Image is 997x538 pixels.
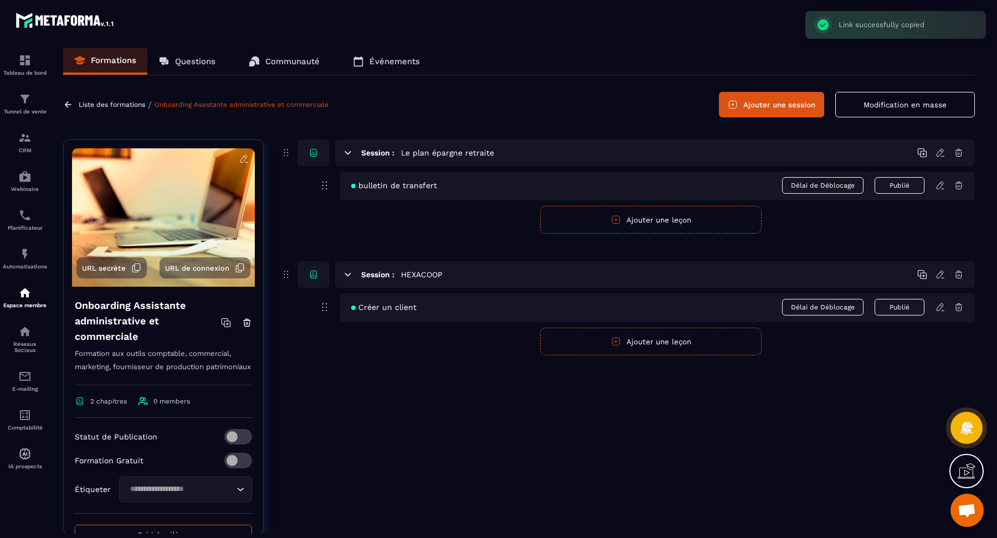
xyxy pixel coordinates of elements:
[540,206,762,234] button: Ajouter une leçon
[3,425,47,431] p: Comptabilité
[63,48,147,75] a: Formations
[18,170,32,183] img: automations
[148,100,152,110] span: /
[75,347,252,385] p: Formation aux outils comptable, commercial, marketing, fournisseur de production patrimoniaux
[75,298,221,344] h4: Onboarding Assistante administrative et commerciale
[3,186,47,192] p: Webinaire
[18,447,32,461] img: automations
[3,463,47,469] p: IA prospects
[3,400,47,439] a: accountantaccountantComptabilité
[160,257,250,278] button: URL de connexion
[3,341,47,353] p: Réseaux Sociaux
[18,408,32,422] img: accountant
[3,123,47,162] a: formationformationCRM
[3,239,47,278] a: automationsautomationsAutomatisations
[835,92,975,117] button: Modification en masse
[3,225,47,231] p: Planificateur
[126,483,234,495] input: Search for option
[90,397,127,405] span: 2 chapitres
[18,92,32,106] img: formation
[3,70,47,76] p: Tableau de bord
[72,148,255,287] img: background
[369,56,420,66] p: Événements
[3,84,47,123] a: formationformationTunnel de vente
[3,45,47,84] a: formationformationTableau de bord
[342,48,431,75] a: Événements
[75,432,157,441] p: Statut de Publication
[165,264,229,272] span: URL de connexion
[3,386,47,392] p: E-mailing
[875,177,924,194] button: Publié
[147,48,227,75] a: Questions
[18,370,32,383] img: email
[3,361,47,400] a: emailemailE-mailing
[18,131,32,144] img: formation
[18,286,32,299] img: automations
[3,263,47,270] p: Automatisations
[950,494,984,527] a: Ouvrir le chat
[351,303,417,312] span: Créer un client
[82,264,126,272] span: URL secrète
[155,101,328,108] a: Onboarding Assistante administrative et commerciale
[351,181,437,190] span: bulletin de transfert
[153,397,190,405] span: 0 members
[3,278,47,317] a: automationsautomationsEspace membre
[79,101,145,108] a: Liste des formations
[3,317,47,361] a: social-networksocial-networkRéseaux Sociaux
[782,177,864,194] span: Délai de Déblocage
[75,456,143,465] p: Formation Gratuit
[401,269,443,280] h5: HEXACOOP
[401,147,494,158] h5: Le plan épargne retraite
[18,247,32,261] img: automations
[76,257,147,278] button: URL secrète
[3,108,47,115] p: Tunnel de vente
[719,92,824,117] button: Ajouter une session
[75,485,111,494] p: Étiqueter
[361,148,394,157] h6: Session :
[91,55,136,65] p: Formations
[18,325,32,338] img: social-network
[175,56,215,66] p: Questions
[361,270,394,279] h6: Session :
[18,54,32,67] img: formation
[238,48,331,75] a: Communauté
[540,328,762,355] button: Ajouter une leçon
[875,299,924,315] button: Publié
[16,10,115,30] img: logo
[3,302,47,308] p: Espace membre
[3,200,47,239] a: schedulerschedulerPlanificateur
[265,56,320,66] p: Communauté
[119,477,252,502] div: Search for option
[782,299,864,315] span: Délai de Déblocage
[18,209,32,222] img: scheduler
[3,162,47,200] a: automationsautomationsWebinaire
[3,147,47,153] p: CRM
